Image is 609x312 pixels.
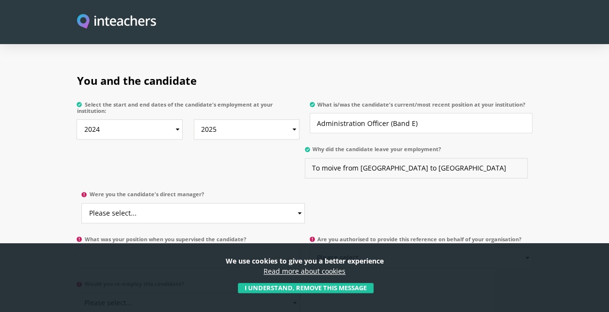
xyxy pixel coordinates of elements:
span: You and the candidate [77,73,196,88]
label: Why did the candidate leave your employment? [305,146,528,158]
label: Are you authorised to provide this reference on behalf of your organisation? [310,236,532,248]
img: Inteachers [77,14,156,30]
a: Read more about cookies [264,266,345,276]
button: I understand, remove this message [238,283,374,294]
label: Select the start and end dates of the candidate's employment at your institution: [77,101,299,120]
a: Visit this site's homepage [77,14,156,30]
label: Were you the candidate's direct manager? [81,191,304,203]
strong: We use cookies to give you a better experience [226,256,384,265]
label: What is/was the candidate's current/most recent position at your institution? [310,101,532,113]
label: What was your position when you supervised the candidate? [77,236,299,248]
